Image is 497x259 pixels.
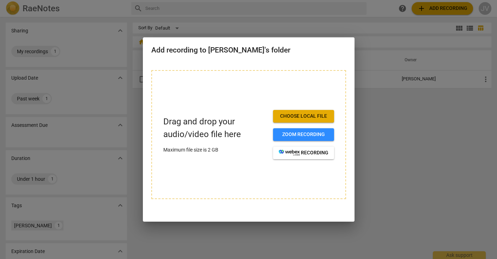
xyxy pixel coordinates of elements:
button: recording [273,147,334,159]
span: recording [279,149,328,156]
p: Maximum file size is 2 GB [163,146,267,154]
button: Zoom recording [273,128,334,141]
h2: Add recording to [PERSON_NAME]'s folder [151,46,346,55]
p: Drag and drop your audio/video file here [163,116,267,140]
span: Choose local file [279,113,328,120]
span: Zoom recording [279,131,328,138]
button: Choose local file [273,110,334,123]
